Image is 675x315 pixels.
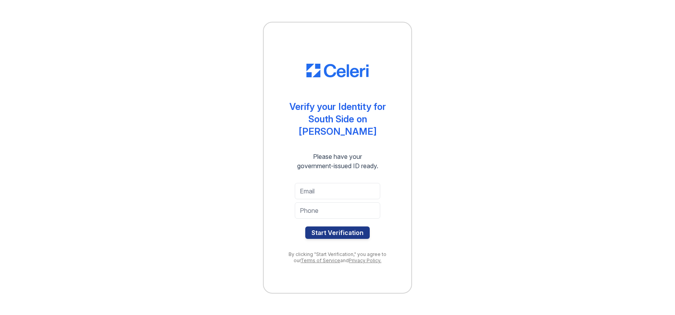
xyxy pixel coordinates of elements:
[305,226,370,239] button: Start Verification
[349,258,381,263] a: Privacy Policy.
[301,258,340,263] a: Terms of Service
[283,152,392,171] div: Please have your government-issued ID ready.
[279,251,396,264] div: By clicking "Start Verification," you agree to our and
[295,183,380,199] input: Email
[279,101,396,138] div: Verify your Identity for South Side on [PERSON_NAME]
[306,64,369,78] img: CE_Logo_Blue-a8612792a0a2168367f1c8372b55b34899dd931a85d93a1a3d3e32e68fde9ad4.png
[295,202,380,219] input: Phone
